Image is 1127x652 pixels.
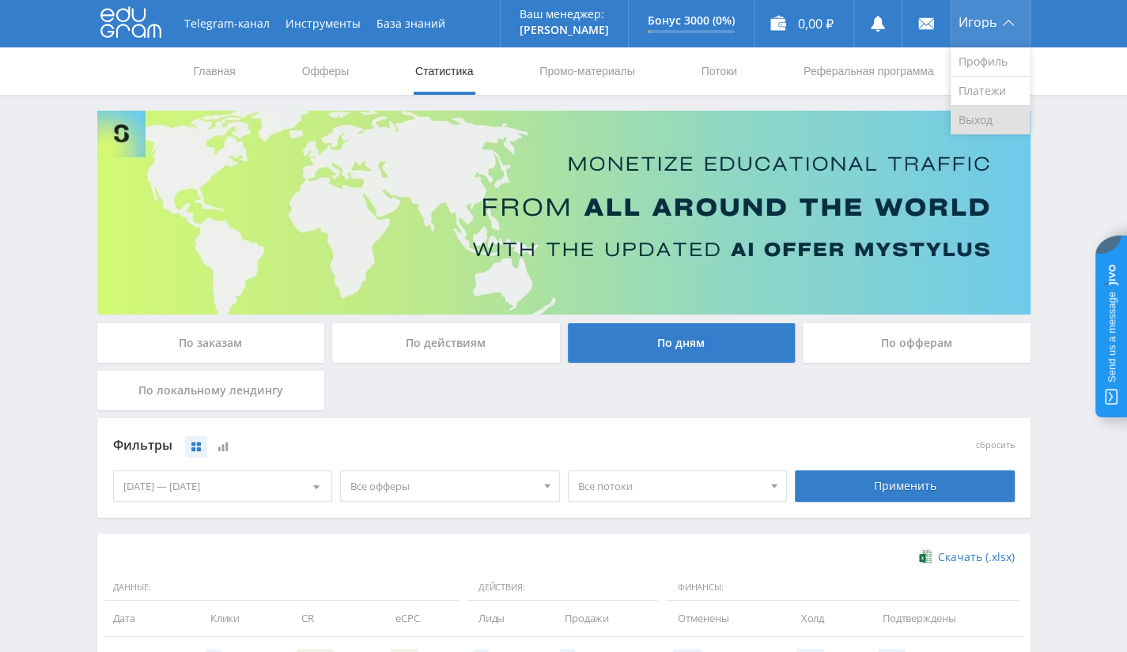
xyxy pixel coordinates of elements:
td: Дата [105,601,195,636]
a: Платежи [951,77,1030,106]
a: Промо-материалы [538,47,636,95]
span: Данные: [105,575,459,601]
span: Все потоки [578,471,763,501]
span: Скачать (.xlsx) [938,551,1015,563]
div: Фильтры [113,434,788,458]
div: [DATE] — [DATE] [114,471,332,501]
td: Клики [195,601,286,636]
button: сбросить [976,440,1015,450]
a: Выход [951,106,1030,134]
td: Холд [785,601,867,636]
td: Продажи [549,601,662,636]
p: Бонус 3000 (0%) [648,14,735,27]
span: Игорь [959,16,997,28]
td: eCPC [380,601,463,636]
td: CR [286,601,380,636]
div: Применить [795,470,1015,502]
img: xlsx [919,548,932,564]
a: Офферы [301,47,351,95]
div: По офферам [803,323,1031,363]
a: Главная [192,47,237,95]
a: Профиль [951,47,1030,77]
div: По заказам [97,323,325,363]
a: Скачать (.xlsx) [919,549,1014,565]
span: Финансы: [666,575,1019,601]
div: По дням [568,323,796,363]
div: По действиям [332,323,560,363]
img: Banner [97,111,1031,315]
a: Потоки [699,47,739,95]
a: Реферальная программа [802,47,936,95]
span: Все офферы [350,471,535,501]
td: Лиды [463,601,549,636]
td: Подтверждены [867,601,1023,636]
div: По локальному лендингу [97,371,325,410]
p: Ваш менеджер: [520,8,609,21]
td: Отменены [662,601,785,636]
a: Статистика [414,47,475,95]
span: Действия: [467,575,658,601]
p: [PERSON_NAME] [520,24,609,36]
